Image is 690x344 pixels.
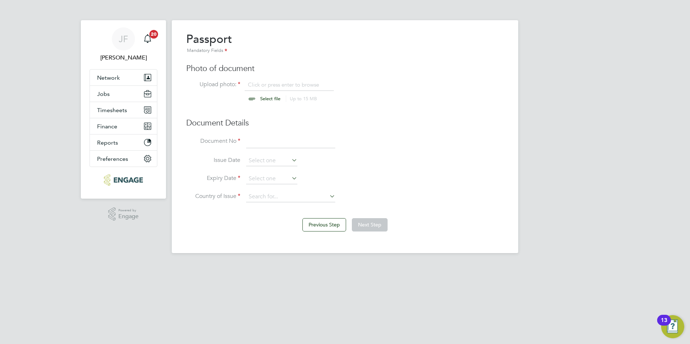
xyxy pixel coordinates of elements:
input: Search for... [246,191,335,202]
button: Jobs [90,86,157,102]
label: Upload photo: [186,81,240,88]
input: Select one [246,155,297,166]
img: huntereducation-logo-retina.png [104,174,143,186]
label: Country of Issue [186,193,240,200]
label: Expiry Date [186,175,240,182]
button: Timesheets [90,102,157,118]
a: Powered byEngage [108,207,139,221]
span: Reports [97,139,118,146]
h3: Document Details [186,118,504,128]
input: Select one [246,173,297,184]
label: Issue Date [186,156,240,164]
div: Mandatory Fields [186,47,232,55]
span: 20 [149,30,158,39]
button: Reports [90,134,157,150]
label: Document No [186,137,240,145]
nav: Main navigation [81,20,166,199]
div: 13 [661,320,667,330]
span: Network [97,74,120,81]
button: Preferences [90,151,157,167]
button: Previous Step [302,218,346,231]
a: JF[PERSON_NAME] [89,27,157,62]
button: Finance [90,118,157,134]
span: JF [119,34,128,44]
span: Finance [97,123,117,130]
a: Go to home page [89,174,157,186]
a: 20 [140,27,155,50]
span: Timesheets [97,107,127,114]
button: Network [90,70,157,85]
h2: Passport [186,32,232,55]
span: James Farrington [89,53,157,62]
span: Jobs [97,91,110,97]
button: Next Step [352,218,388,231]
span: Powered by [118,207,139,213]
button: Open Resource Center, 13 new notifications [661,315,684,338]
span: Preferences [97,155,128,162]
span: Engage [118,213,139,220]
h3: Photo of document [186,63,504,74]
